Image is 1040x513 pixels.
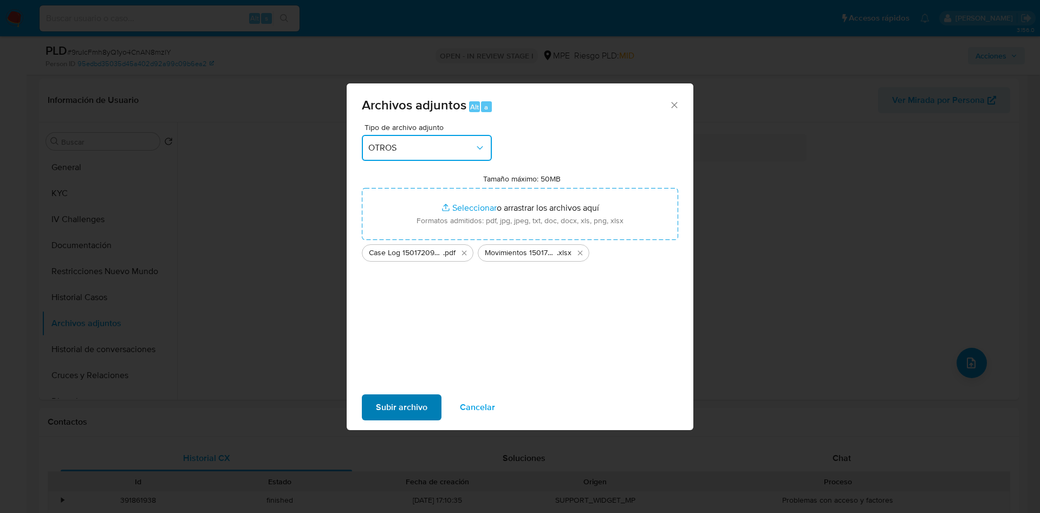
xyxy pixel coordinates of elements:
[460,395,495,419] span: Cancelar
[443,248,456,258] span: .pdf
[362,95,466,114] span: Archivos adjuntos
[470,102,479,112] span: Alt
[362,135,492,161] button: OTROS
[557,248,571,258] span: .xlsx
[368,142,474,153] span: OTROS
[485,248,557,258] span: Movimientos 1501720966 - 27_08_2025
[484,102,488,112] span: a
[362,394,441,420] button: Subir archivo
[458,246,471,259] button: Eliminar Case Log 1501720966 - 27_08_2025.pdf
[669,100,679,109] button: Cerrar
[369,248,443,258] span: Case Log 1501720966 - 27_08_2025
[574,246,587,259] button: Eliminar Movimientos 1501720966 - 27_08_2025.xlsx
[483,174,561,184] label: Tamaño máximo: 50MB
[376,395,427,419] span: Subir archivo
[446,394,509,420] button: Cancelar
[365,124,495,131] span: Tipo de archivo adjunto
[362,240,678,262] ul: Archivos seleccionados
